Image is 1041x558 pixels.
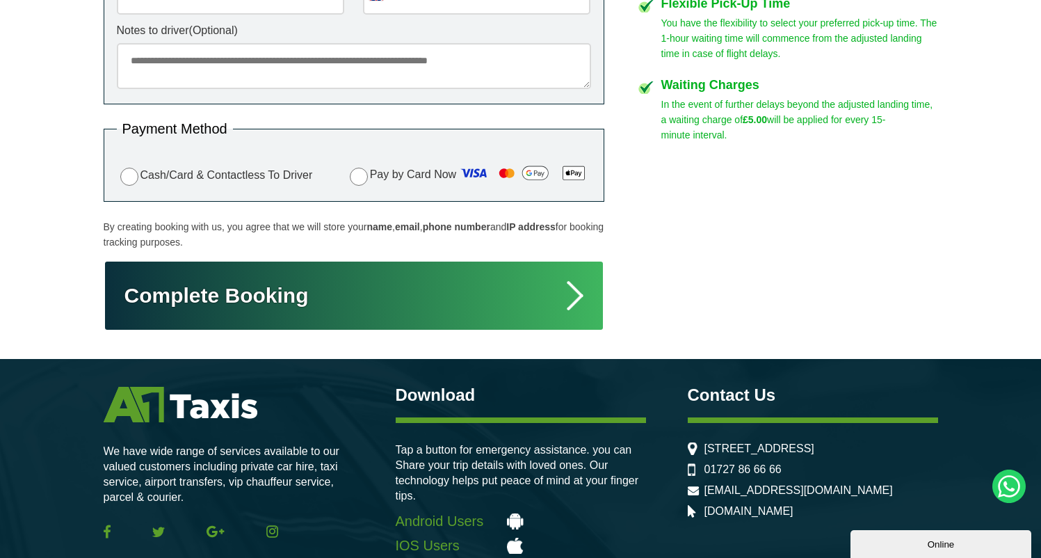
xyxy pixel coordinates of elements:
[120,168,138,186] input: Cash/Card & Contactless To Driver
[350,168,368,186] input: Pay by Card Now
[207,525,225,538] img: Google Plus
[661,15,938,61] p: You have the flexibility to select your preferred pick-up time. The 1-hour waiting time will comm...
[704,463,782,476] a: 01727 86 66 66
[396,387,646,404] h3: Download
[396,538,646,554] a: IOS Users
[688,387,938,404] h3: Contact Us
[117,122,233,136] legend: Payment Method
[152,527,165,537] img: Twitter
[366,221,392,232] strong: name
[104,444,354,505] p: We have wide range of services available to our valued customers including private car hire, taxi...
[117,166,313,186] label: Cash/Card & Contactless To Driver
[117,25,591,36] label: Notes to driver
[104,525,111,539] img: Facebook
[396,443,646,504] p: Tap a button for emergency assistance. you can Share your trip details with loved ones. Our techn...
[104,387,257,422] img: A1 Taxis St Albans
[704,484,893,497] a: [EMAIL_ADDRESS][DOMAIN_NAME]
[395,221,420,232] strong: email
[104,219,604,250] p: By creating booking with us, you agree that we will store your , , and for booking tracking purpo...
[743,114,767,125] strong: £5.00
[704,505,793,518] a: [DOMAIN_NAME]
[396,513,646,529] a: Android Users
[266,525,278,538] img: Instagram
[104,260,604,331] button: Complete Booking
[423,221,490,232] strong: phone number
[661,97,938,143] p: In the event of further delays beyond the adjusted landing time, a waiting charge of will be appl...
[688,443,938,455] li: [STREET_ADDRESS]
[850,527,1034,558] iframe: chat widget
[346,162,591,189] label: Pay by Card Now
[189,24,238,36] span: (Optional)
[661,79,938,91] h4: Waiting Charges
[506,221,556,232] strong: IP address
